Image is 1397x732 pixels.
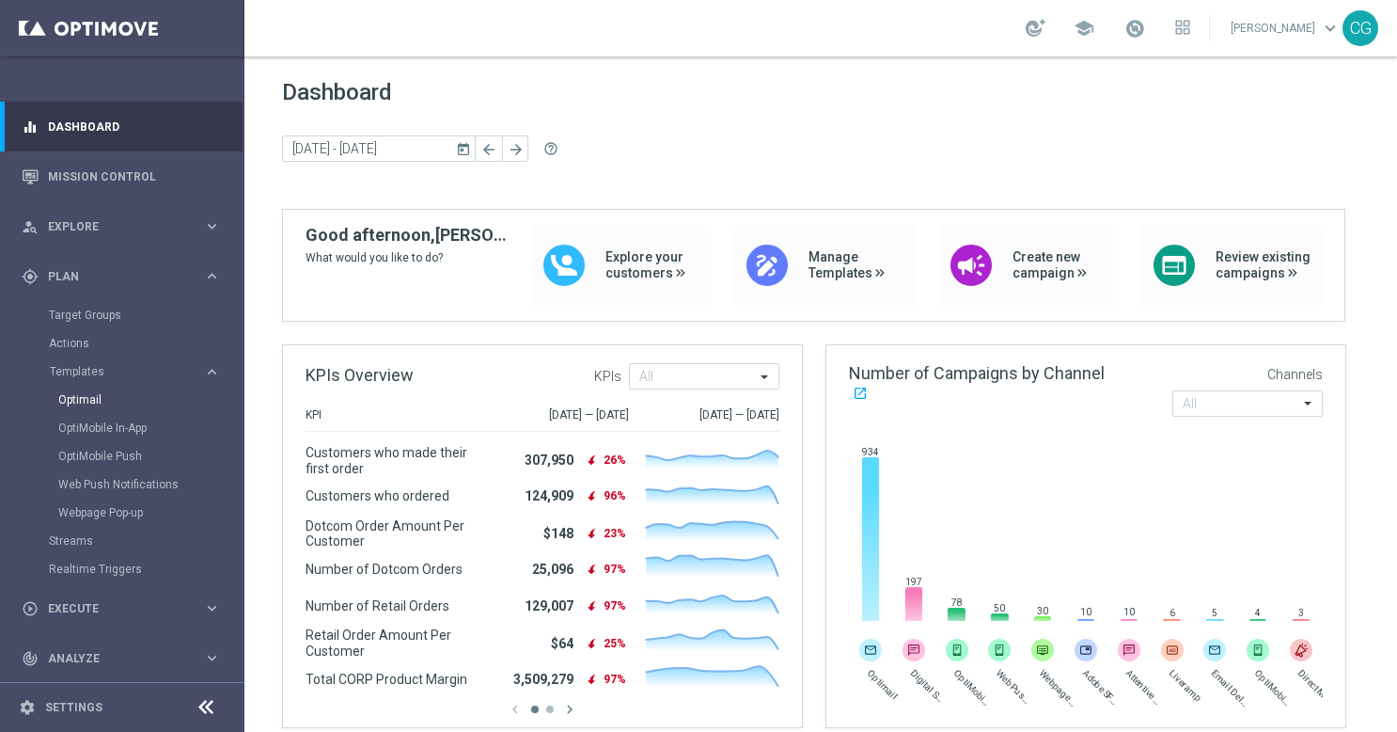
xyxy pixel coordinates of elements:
[49,364,222,379] button: Templates keyboard_arrow_right
[22,218,39,235] i: person_search
[49,358,243,527] div: Templates
[21,219,222,234] button: person_search Explore keyboard_arrow_right
[49,527,243,555] div: Streams
[22,600,203,617] div: Execute
[58,505,196,520] a: Webpage Pop-up
[1320,18,1341,39] span: keyboard_arrow_down
[22,600,39,617] i: play_circle_outline
[203,217,221,235] i: keyboard_arrow_right
[1229,14,1342,42] a: [PERSON_NAME]keyboard_arrow_down
[21,169,222,184] button: Mission Control
[50,366,203,377] div: Templates
[21,269,222,284] button: gps_fixed Plan keyboard_arrow_right
[1342,10,1378,46] div: CG
[58,442,243,470] div: OptiMobile Push
[58,386,243,414] div: Optimail
[48,653,203,664] span: Analyze
[48,603,203,614] span: Execute
[22,650,39,667] i: track_changes
[45,702,102,713] a: Settings
[49,308,196,323] a: Target Groups
[1074,18,1094,39] span: school
[22,650,203,667] div: Analyze
[21,119,222,135] button: equalizer Dashboard
[19,699,36,716] i: settings
[48,102,221,151] a: Dashboard
[48,151,221,201] a: Mission Control
[58,392,196,407] a: Optimail
[203,649,221,667] i: keyboard_arrow_right
[203,363,221,381] i: keyboard_arrow_right
[58,449,196,464] a: OptiMobile Push
[22,268,203,285] div: Plan
[58,470,243,499] div: Web Push Notifications
[49,336,196,351] a: Actions
[49,301,243,329] div: Target Groups
[203,599,221,617] i: keyboard_arrow_right
[203,267,221,285] i: keyboard_arrow_right
[58,477,196,492] a: Web Push Notifications
[22,102,221,151] div: Dashboard
[22,218,203,235] div: Explore
[49,533,196,549] a: Streams
[49,562,196,577] a: Realtime Triggers
[48,271,203,282] span: Plan
[21,601,222,616] button: play_circle_outline Execute keyboard_arrow_right
[48,221,203,232] span: Explore
[22,268,39,285] i: gps_fixed
[50,366,184,377] span: Templates
[58,499,243,527] div: Webpage Pop-up
[22,151,221,201] div: Mission Control
[58,421,196,436] a: OptiMobile In-App
[21,651,222,666] button: track_changes Analyze keyboard_arrow_right
[58,414,243,442] div: OptiMobile In-App
[49,329,243,358] div: Actions
[49,555,243,583] div: Realtime Triggers
[22,119,39,135] i: equalizer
